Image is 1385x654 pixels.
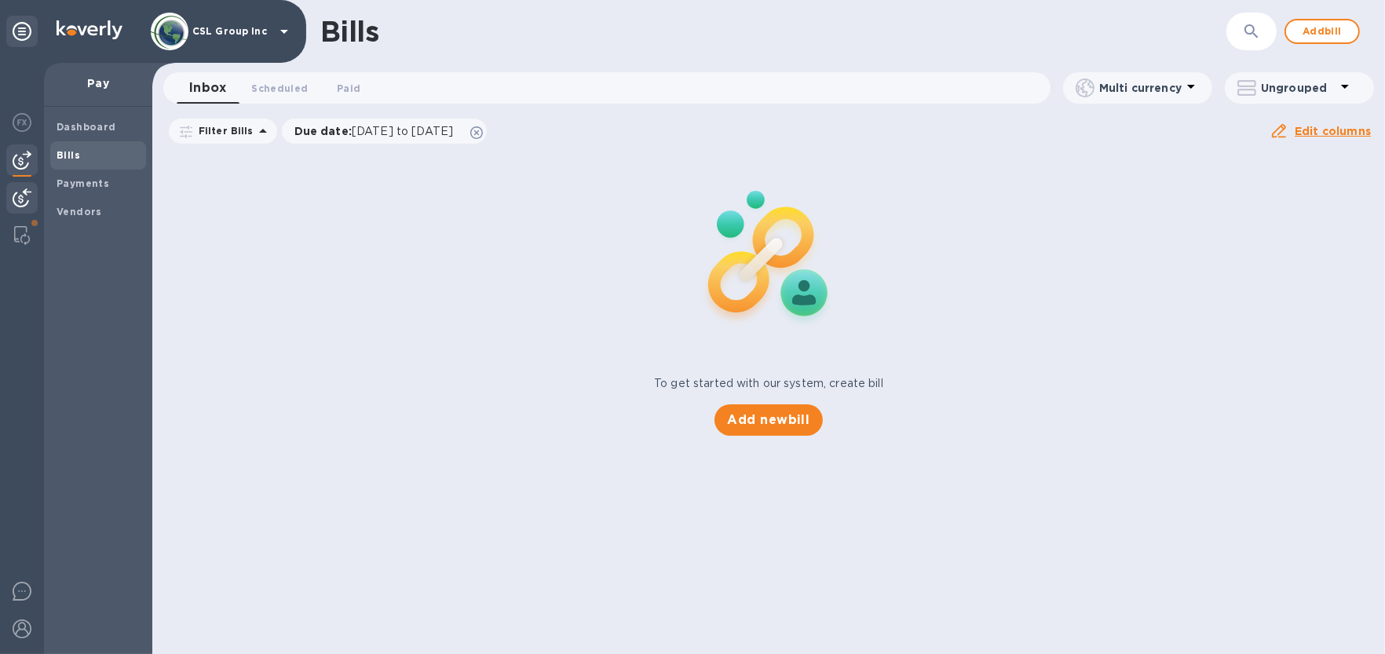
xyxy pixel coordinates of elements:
span: Paid [337,80,360,97]
b: Vendors [57,206,102,217]
span: Scheduled [251,80,308,97]
div: Due date:[DATE] to [DATE] [282,119,488,144]
span: Add new bill [727,411,809,429]
p: Pay [57,75,140,91]
u: Edit columns [1295,125,1371,137]
div: Unpin categories [6,16,38,47]
span: Add bill [1299,22,1346,41]
p: CSL Group Inc [192,26,271,37]
b: Dashboard [57,121,116,133]
b: Bills [57,149,80,161]
span: [DATE] to [DATE] [352,125,453,137]
button: Add newbill [714,404,822,436]
p: Ungrouped [1261,80,1336,96]
p: To get started with our system, create bill [654,375,883,392]
img: Foreign exchange [13,113,31,132]
p: Multi currency [1099,80,1182,96]
p: Filter Bills [192,124,254,137]
span: Inbox [189,77,226,99]
h1: Bills [320,15,378,48]
p: Due date : [294,123,462,139]
img: Logo [57,20,122,39]
b: Payments [57,177,109,189]
button: Addbill [1285,19,1360,44]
